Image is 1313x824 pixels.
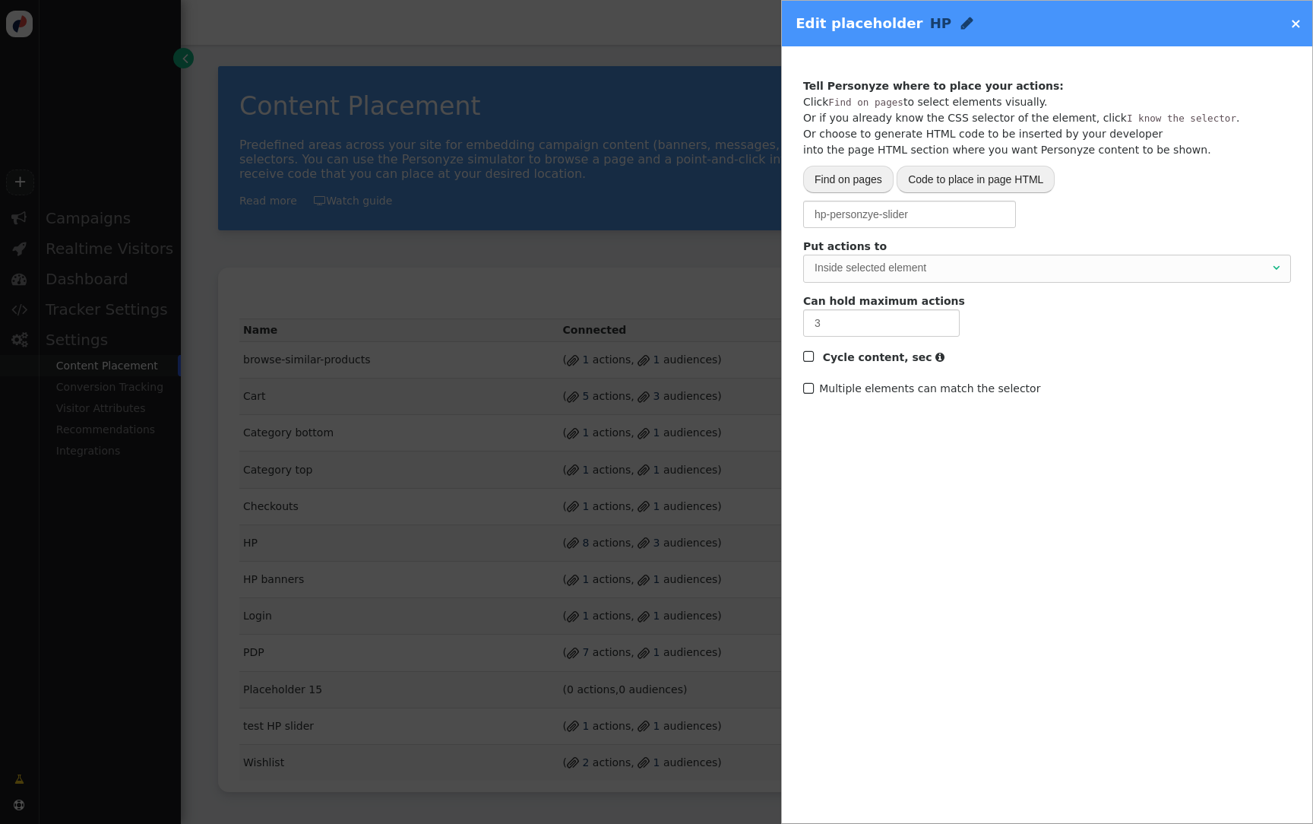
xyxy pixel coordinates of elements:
[961,16,973,30] span: 
[796,13,973,33] div: Edit placeholder
[897,166,1055,193] button: Code to place in page HTML
[803,80,1064,92] b: Tell Personyze where to place your actions:
[1127,113,1236,124] tt: I know the selector
[815,260,1270,276] div: Inside selected element
[803,295,965,307] b: Can hold maximum actions
[803,240,887,252] b: Put actions to
[803,78,1239,158] div: Click to select elements visually. Or if you already know the CSS selector of the element, click ...
[1273,262,1280,273] span: 
[803,347,817,367] span: 
[1290,15,1302,31] a: ×
[803,201,1016,228] input: CSS selector of element, or Personyze generated selector
[803,379,817,399] span: 
[930,15,952,31] span: HP
[803,382,1040,395] label: Multiple elements can match the selector
[823,351,932,363] b: Cycle content, sec
[935,352,944,363] span: 
[828,97,903,108] tt: Find on pages
[803,166,894,193] button: Find on pages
